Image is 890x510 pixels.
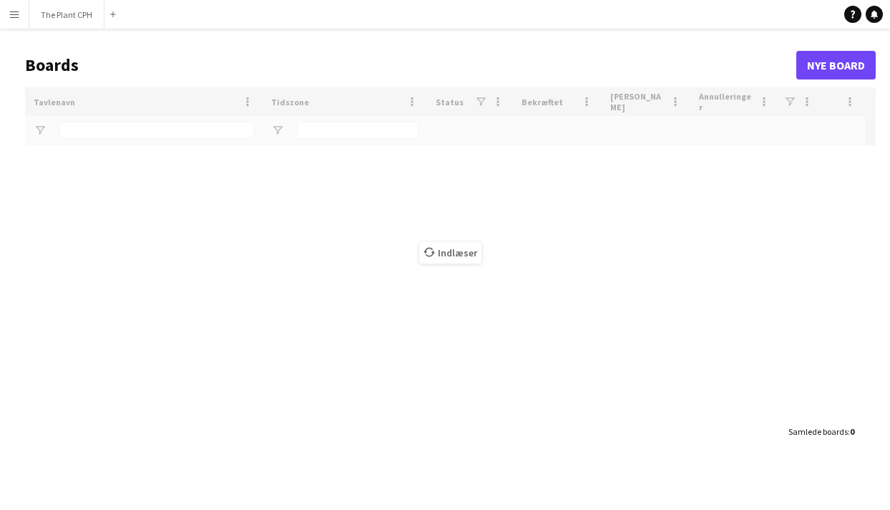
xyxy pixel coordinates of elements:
[419,242,481,264] span: Indlæser
[796,51,876,80] a: Nye Board
[850,426,854,437] span: 0
[788,426,848,437] span: Samlede boards
[29,1,104,29] button: The Plant CPH
[25,54,796,76] h1: Boards
[788,418,854,446] div: :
